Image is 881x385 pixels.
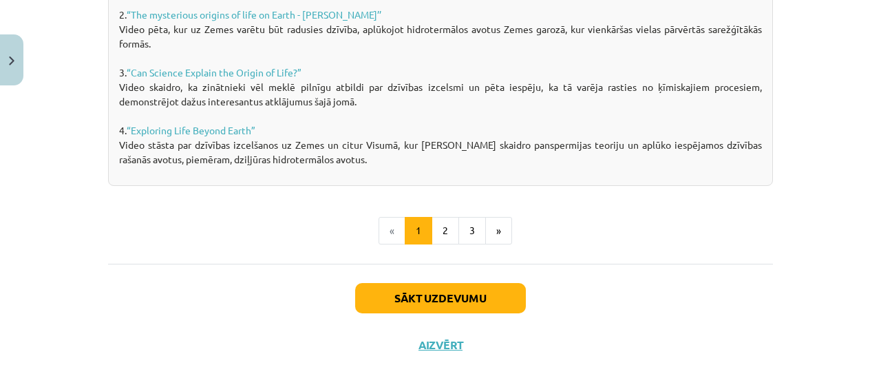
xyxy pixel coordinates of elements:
[485,217,512,244] button: »
[131,8,381,21] a: The mysterious origins of life on Earth - [PERSON_NAME]’’
[9,56,14,65] img: icon-close-lesson-0947bae3869378f0d4975bcd49f059093ad1ed9edebbc8119c70593378902aed.svg
[108,217,773,244] nav: Page navigation example
[127,66,301,79] a: “Can Science Explain the Origin of Life?”
[355,283,526,313] button: Sākt uzdevumu
[432,217,459,244] button: 2
[414,338,467,352] button: Aizvērt
[405,217,432,244] button: 1
[127,8,131,21] a: “
[127,124,255,136] a: “Exploring Life Beyond Earth”
[458,217,486,244] button: 3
